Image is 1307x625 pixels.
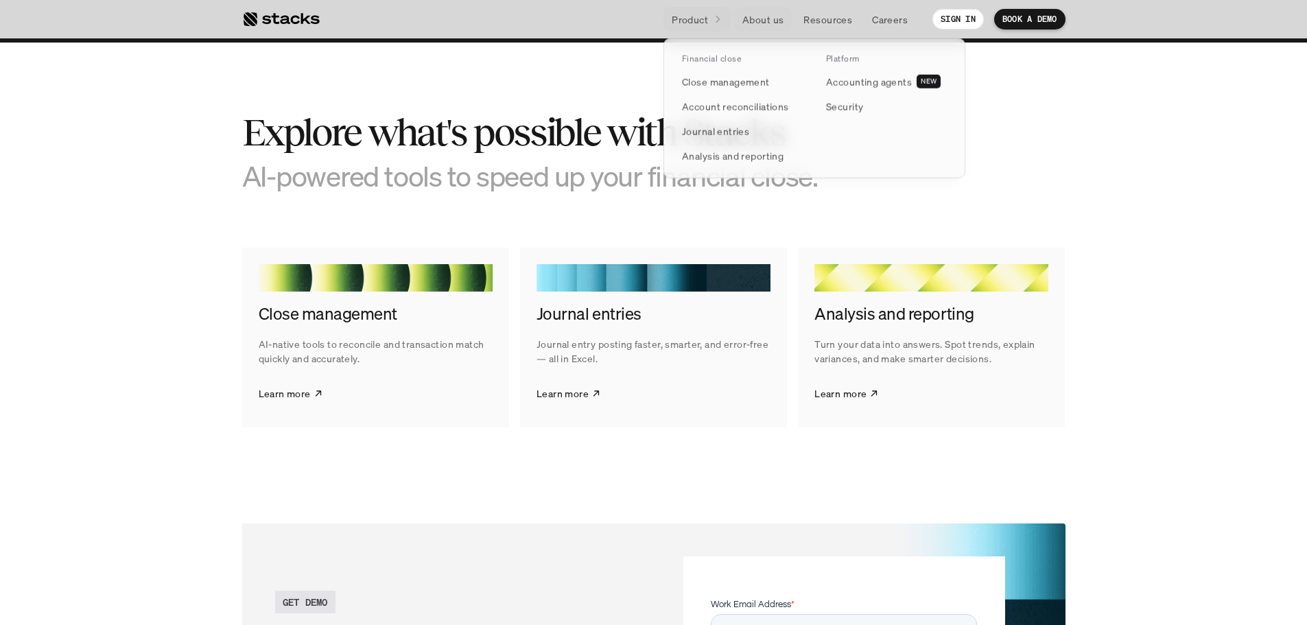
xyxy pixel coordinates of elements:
a: BOOK A DEMO [994,9,1065,30]
p: Financial close [682,54,741,64]
h2: NEW [921,78,937,86]
p: Accounting agents [826,75,912,89]
a: Learn more [814,377,879,411]
a: Close management [674,69,811,94]
h4: Analysis and reporting [814,303,1048,326]
h2: Explore what's possible with Stacks [242,111,860,154]
p: Learn more [259,386,311,401]
h4: Journal entries [537,303,770,326]
a: Security [818,94,955,119]
a: Learn more [259,377,323,411]
p: Analysis and reporting [682,149,784,163]
p: Journal entries [682,124,749,139]
a: Privacy Policy [162,261,222,271]
p: Resources [803,12,852,27]
a: Account reconciliations [674,94,811,119]
p: Turn your data into answers. Spot trends, explain variances, and make smarter decisions. [814,337,1048,366]
p: BOOK A DEMO [1002,14,1057,24]
a: Learn more [537,377,601,411]
p: Account reconciliations [682,99,789,114]
p: Careers [872,12,908,27]
p: Learn more [814,386,867,401]
h2: GET DEMO [283,595,328,609]
a: Resources [795,7,860,32]
p: Close management [682,75,770,89]
h3: AI-powered tools to speed up your financial close. [242,159,860,193]
a: Journal entries [674,119,811,143]
p: Learn more [537,386,589,401]
p: Platform [826,54,860,64]
p: About us [742,12,784,27]
p: AI-native tools to reconcile and transaction match quickly and accurately. [259,337,493,366]
p: SIGN IN [941,14,976,24]
h4: Close management [259,303,493,326]
a: SIGN IN [932,9,984,30]
p: Security [826,99,863,114]
a: Analysis and reporting [674,143,811,168]
a: Accounting agentsNEW [818,69,955,94]
a: Careers [864,7,916,32]
a: About us [734,7,792,32]
p: Journal entry posting faster, smarter, and error-free — all in Excel. [537,337,770,366]
p: Product [672,12,708,27]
